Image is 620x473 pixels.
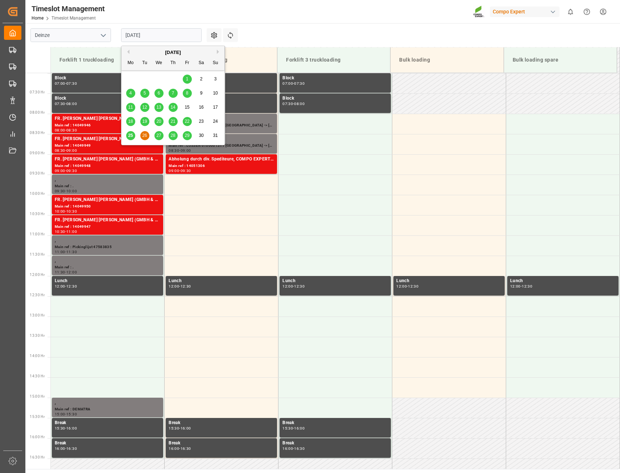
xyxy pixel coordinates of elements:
[65,230,66,233] div: -
[65,285,66,288] div: -
[55,440,160,447] div: Break
[32,16,44,21] a: Home
[65,447,66,450] div: -
[55,285,65,288] div: 12:00
[156,105,161,110] span: 13
[121,28,202,42] input: DD.MM.YYYY
[183,59,192,68] div: Fr
[55,237,160,244] div: ,
[140,59,149,68] div: Tu
[30,394,45,398] span: 15:00 Hr
[30,293,45,297] span: 12:30 Hr
[282,440,388,447] div: Break
[213,133,218,138] span: 31
[55,189,65,193] div: 09:30
[66,285,77,288] div: 12:30
[294,82,305,85] div: 07:30
[30,212,45,216] span: 10:30 Hr
[169,89,178,98] div: Choose Thursday, August 7th, 2025
[66,169,77,172] div: 09:30
[169,447,179,450] div: 16:00
[200,91,203,96] span: 9
[396,53,497,67] div: Bulk loading
[142,105,147,110] span: 12
[396,277,502,285] div: Lunch
[30,90,45,94] span: 07:30 Hr
[55,419,160,427] div: Break
[169,117,178,126] div: Choose Thursday, August 21st, 2025
[185,119,189,124] span: 22
[55,264,160,271] div: Main ref : .
[66,427,77,430] div: 16:00
[30,28,111,42] input: Type to search/select
[169,440,274,447] div: Break
[181,285,191,288] div: 12:30
[197,89,206,98] div: Choose Saturday, August 9th, 2025
[126,59,135,68] div: Mo
[293,447,294,450] div: -
[294,102,305,105] div: 08:00
[30,171,45,175] span: 09:30 Hr
[197,59,206,68] div: Sa
[66,271,77,274] div: 12:00
[169,169,179,172] div: 09:00
[283,53,384,67] div: Forklift 3 truckloading
[213,105,218,110] span: 17
[128,119,133,124] span: 18
[197,75,206,84] div: Choose Saturday, August 2nd, 2025
[55,250,65,254] div: 11:00
[126,131,135,140] div: Choose Monday, August 25th, 2025
[55,135,160,143] div: FR. [PERSON_NAME] [PERSON_NAME] (GMBH & CO.) KG, COMPO EXPERT Benelux N.V.
[66,149,77,152] div: 09:00
[169,427,179,430] div: 15:30
[55,427,65,430] div: 15:30
[181,149,191,152] div: 09:00
[65,427,66,430] div: -
[169,131,178,140] div: Choose Thursday, August 28th, 2025
[183,103,192,112] div: Choose Friday, August 15th, 2025
[213,91,218,96] span: 10
[66,82,77,85] div: 07:30
[185,133,189,138] span: 29
[473,5,485,18] img: Screenshot%202023-09-29%20at%2010.02.21.png_1712312052.png
[156,119,161,124] span: 20
[140,131,149,140] div: Choose Tuesday, August 26th, 2025
[282,102,293,105] div: 07:30
[65,413,66,416] div: -
[30,151,45,155] span: 09:00 Hr
[66,230,77,233] div: 11:00
[65,250,66,254] div: -
[211,75,220,84] div: Choose Sunday, August 3rd, 2025
[140,117,149,126] div: Choose Tuesday, August 19th, 2025
[30,374,45,378] span: 14:30 Hr
[154,131,164,140] div: Choose Wednesday, August 27th, 2025
[55,82,65,85] div: 07:00
[211,59,220,68] div: Su
[294,447,305,450] div: 16:30
[293,102,294,105] div: -
[214,76,217,81] span: 3
[65,102,66,105] div: -
[197,117,206,126] div: Choose Saturday, August 23rd, 2025
[55,95,160,102] div: Block
[30,415,45,419] span: 15:30 Hr
[55,244,160,250] div: Main ref : Pickinglijst 47583835
[30,455,45,459] span: 16:30 Hr
[199,133,203,138] span: 30
[179,169,180,172] div: -
[197,103,206,112] div: Choose Saturday, August 16th, 2025
[65,210,66,213] div: -
[66,447,77,450] div: 16:30
[55,176,160,183] div: ,
[154,117,164,126] div: Choose Wednesday, August 20th, 2025
[181,169,191,172] div: 09:30
[183,131,192,140] div: Choose Friday, August 29th, 2025
[282,447,293,450] div: 16:00
[55,413,65,416] div: 15:00
[55,75,160,82] div: Block
[140,89,149,98] div: Choose Tuesday, August 5th, 2025
[282,75,388,82] div: Block
[126,89,135,98] div: Choose Monday, August 4th, 2025
[65,149,66,152] div: -
[55,102,65,105] div: 07:30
